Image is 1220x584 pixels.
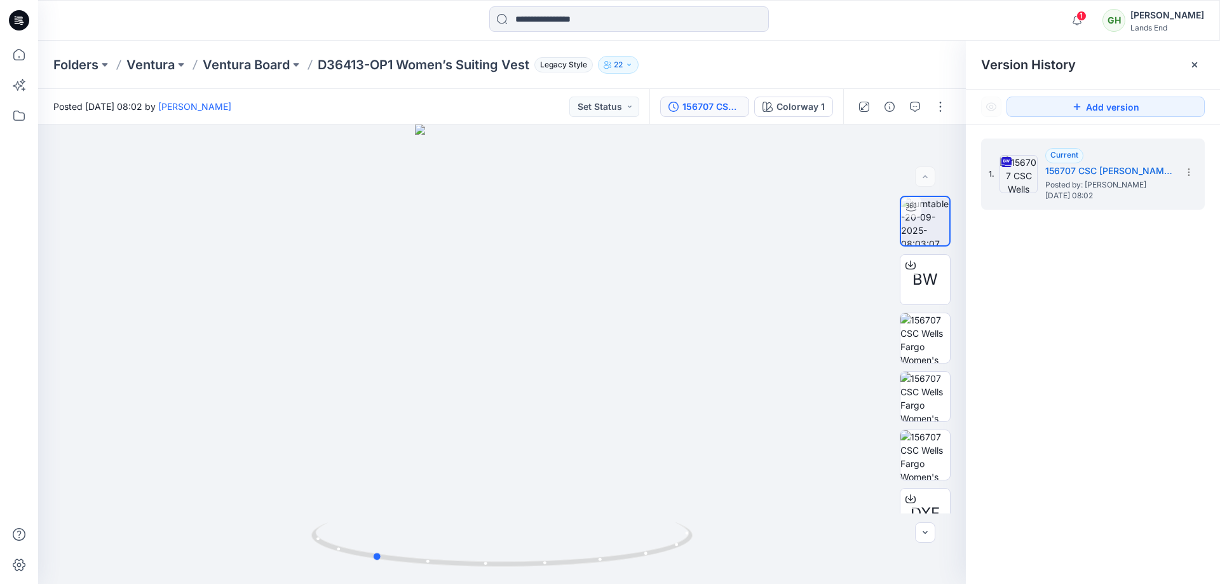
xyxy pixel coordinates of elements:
[529,56,593,74] button: Legacy Style
[1045,191,1172,200] span: [DATE] 08:02
[754,97,833,117] button: Colorway 1
[1006,97,1205,117] button: Add version
[981,97,1001,117] button: Show Hidden Versions
[1050,150,1078,160] span: Current
[158,101,231,112] a: [PERSON_NAME]
[1045,163,1172,179] h5: 156707 CSC Wells Fargo Women's Tailored Wrap Dress-Fit
[1130,8,1204,23] div: [PERSON_NAME]
[1130,23,1204,32] div: Lands End
[900,313,950,363] img: 156707 CSC Wells Fargo Women's Tailored Wrap Dress-Fit FINAL IMAGES
[900,430,950,480] img: 156707 CSC Wells Fargo Women's Tailored Wrap Dress-Fit Tension map
[989,168,994,180] span: 1.
[1000,155,1038,193] img: 156707 CSC Wells Fargo Women's Tailored Wrap Dress-Fit
[1189,60,1200,70] button: Close
[598,56,639,74] button: 22
[53,100,231,113] span: Posted [DATE] 08:02 by
[912,268,938,291] span: BW
[981,57,1076,72] span: Version History
[1045,179,1172,191] span: Posted by: Gayan Hettiarachchi
[911,502,940,525] span: DXF
[776,100,825,114] div: Colorway 1
[318,56,529,74] p: D36413-OP1 Women’s Suiting Vest
[614,58,623,72] p: 22
[900,372,950,421] img: 156707 CSC Wells Fargo Women's Tailored Wrap Dress-Fit Pressure map
[1076,11,1087,21] span: 1
[53,56,98,74] a: Folders
[660,97,749,117] button: 156707 CSC [PERSON_NAME] Fargo Women's Tailored Wrap Dress-Fit
[901,197,949,245] img: turntable-20-09-2025-08:03:07
[1102,9,1125,32] div: GH
[534,57,593,72] span: Legacy Style
[682,100,741,114] div: 156707 CSC [PERSON_NAME] Fargo Women's Tailored Wrap Dress-Fit
[203,56,290,74] a: Ventura Board
[879,97,900,117] button: Details
[126,56,175,74] a: Ventura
